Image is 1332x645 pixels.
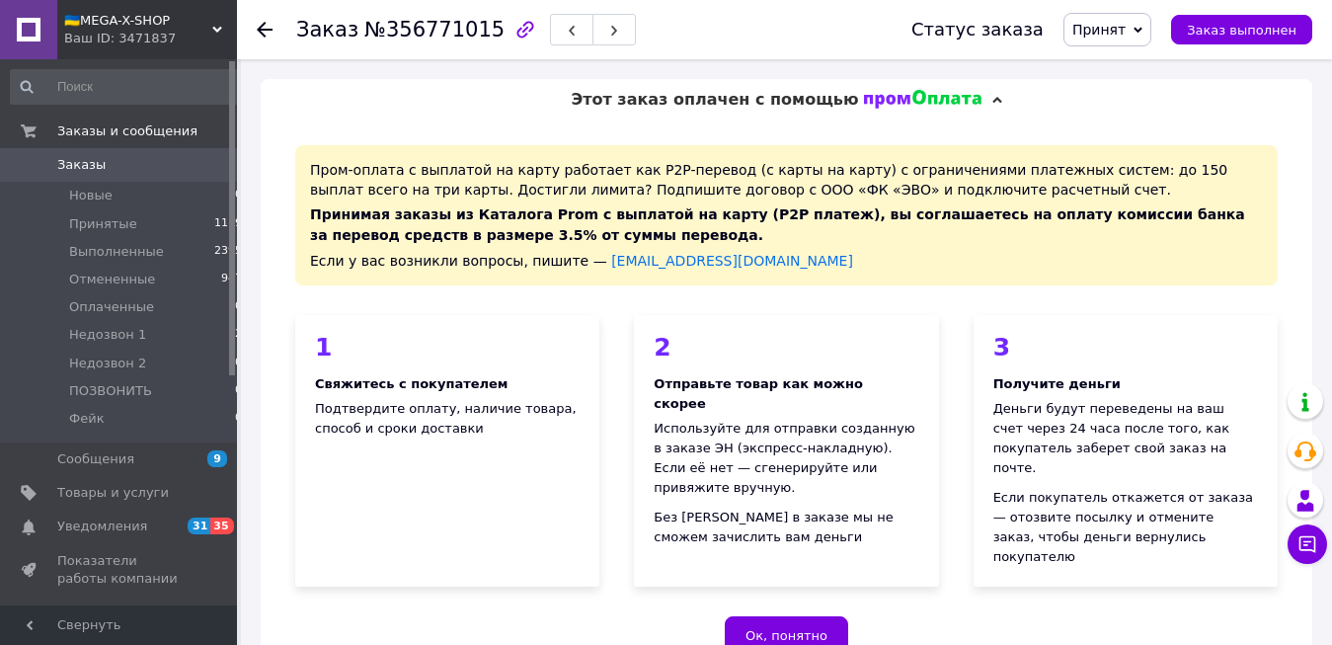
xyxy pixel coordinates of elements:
[57,122,197,140] span: Заказы и сообщения
[1072,22,1126,38] span: Принят
[207,450,227,467] span: 9
[57,518,147,535] span: Уведомления
[69,271,155,288] span: Отмененные
[10,69,244,105] input: Поиск
[188,518,210,534] span: 31
[571,90,858,109] span: Этот заказ оплачен с помощью
[315,399,580,439] div: Подтвердите оплату, наличие товара, способ и сроки доставки
[235,410,242,428] span: 0
[69,298,154,316] span: Оплаченные
[235,355,242,372] span: 0
[69,326,146,344] span: Недозвон 1
[57,552,183,588] span: Показатели работы компании
[57,450,134,468] span: Сообщения
[654,376,863,411] b: Отправьте товар как можно скорее
[214,215,242,233] span: 1119
[911,20,1044,40] div: Статус заказа
[235,298,242,316] span: 0
[611,253,853,269] a: [EMAIL_ADDRESS][DOMAIN_NAME]
[69,243,164,261] span: Выполненные
[310,251,1263,271] div: Если у вас возникли вопросы, пишите —
[57,604,183,639] span: Панель управления
[57,484,169,502] span: Товары и услуги
[315,376,508,391] b: Свяжитесь с покупателем
[654,419,918,498] div: Используйте для отправки созданную в заказе ЭН (экспресс-накладную). Если её нет — сгенерируйте и...
[864,90,982,110] img: evopay logo
[310,206,1245,243] span: Принимая заказы из Каталога Prom с выплатой на карту (P2P платеж), вы соглашаетесь на оплату коми...
[1288,524,1327,564] button: Чат с покупателем
[235,326,242,344] span: 2
[64,12,212,30] span: 🇺🇦MEGA-X-SHOP
[315,335,580,360] div: 1
[654,508,918,547] div: Без [PERSON_NAME] в заказе мы не сможем зачислить вам деньги
[745,628,827,643] span: Ок, понятно
[1171,15,1312,44] button: Заказ выполнен
[69,215,137,233] span: Принятые
[221,271,242,288] span: 947
[210,518,233,534] span: 35
[1187,23,1296,38] span: Заказ выполнен
[295,145,1278,284] div: Пром-оплата с выплатой на карту работает как P2P-перевод (с карты на карту) с ограничениями плате...
[654,335,918,360] div: 2
[69,410,105,428] span: Фейк
[69,187,113,204] span: Новые
[69,355,146,372] span: Недозвон 2
[364,18,505,41] span: №356771015
[993,376,1121,391] b: Получите деньги
[214,243,242,261] span: 2395
[64,30,237,47] div: Ваш ID: 3471837
[993,399,1258,478] div: Деньги будут переведены на ваш счет через 24 часа после того, как покупатель заберет свой заказ н...
[993,488,1258,567] div: Если покупатель откажется от заказа — отозвите посылку и отмените заказ, чтобы деньги вернулись п...
[235,187,242,204] span: 0
[993,335,1258,360] div: 3
[69,382,152,400] span: ПОЗВОНИТЬ
[296,18,358,41] span: Заказ
[235,382,242,400] span: 0
[257,20,273,40] div: Вернуться назад
[57,156,106,174] span: Заказы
